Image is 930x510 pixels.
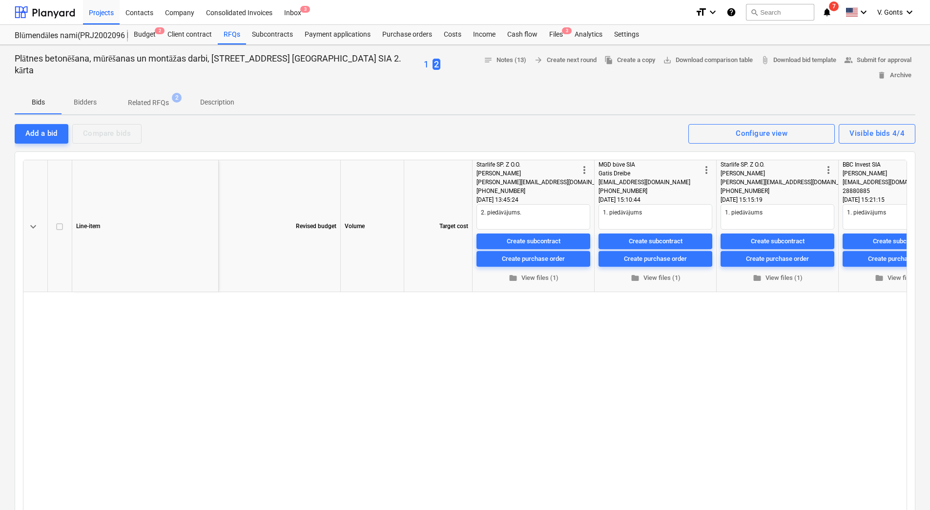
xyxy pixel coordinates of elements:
[600,53,659,68] button: Create a copy
[602,273,708,284] span: View files (1)
[877,70,911,81] span: Archive
[721,271,834,286] button: View files (1)
[433,58,440,71] button: 2
[128,25,162,44] div: Budget
[849,127,905,140] div: Visible bids 4/4
[599,179,690,186] span: [EMAIL_ADDRESS][DOMAIN_NAME]
[701,164,712,176] span: more_vert
[424,58,429,71] button: 1
[476,179,613,186] span: [PERSON_NAME][EMAIL_ADDRESS][DOMAIN_NAME]
[721,195,834,204] div: [DATE] 15:15:19
[476,271,590,286] button: View files (1)
[200,97,234,107] p: Description
[757,53,840,68] a: Download bid template
[299,25,376,44] a: Payment applications
[599,169,701,178] div: Gatis Dreibe
[155,27,165,34] span: 2
[724,273,830,284] span: View files (1)
[873,68,915,83] button: Archive
[721,179,857,186] span: [PERSON_NAME][EMAIL_ADDRESS][DOMAIN_NAME]
[162,25,218,44] a: Client contract
[218,25,246,44] a: RFQs
[72,160,219,292] div: Line-item
[659,53,757,68] a: Download comparison table
[507,235,560,247] div: Create subcontract
[501,25,543,44] a: Cash flow
[534,56,543,64] span: arrow_forward
[875,274,884,282] span: folder
[599,187,701,195] div: [PHONE_NUMBER]
[172,93,182,103] span: 2
[219,160,341,292] div: Revised budget
[438,25,467,44] a: Costs
[433,59,440,70] span: 2
[128,98,169,108] p: Related RFQs
[629,235,682,247] div: Create subcontract
[599,251,712,267] button: Create purchase order
[881,463,930,510] iframe: Chat Widget
[823,164,834,176] span: more_vert
[721,160,823,169] div: Starlife SP. Z O.O.
[15,31,116,41] div: Blūmendāles nami(PRJ2002096 Prūšu 3 kārta) - 2601984
[530,53,600,68] button: Create next round
[721,204,834,230] textarea: 1. piedāvāums
[73,97,97,107] p: Bidders
[753,274,762,282] span: folder
[721,234,834,249] button: Create subcontract
[604,56,613,64] span: file_copy
[476,204,590,230] textarea: 2. piedāvājums.
[300,6,310,13] span: 3
[484,56,493,64] span: notes
[873,235,927,247] div: Create subcontract
[25,127,58,140] div: Add a bid
[839,124,915,144] button: Visible bids 4/4
[534,55,597,66] span: Create next round
[721,169,823,178] div: [PERSON_NAME]
[599,195,712,204] div: [DATE] 15:10:44
[844,56,853,64] span: people_alt
[15,53,420,76] p: Plātnes betonēšana, mūrēšanas un montāžas darbi, [STREET_ADDRESS] [GEOGRAPHIC_DATA] SIA 2. kārta
[480,273,586,284] span: View files (1)
[480,53,530,68] button: Notes (13)
[15,124,68,144] button: Add a bid
[476,234,590,249] button: Create subcontract
[608,25,645,44] a: Settings
[604,55,655,66] span: Create a copy
[599,271,712,286] button: View files (1)
[761,56,769,64] span: attach_file
[840,53,915,68] button: Submit for approval
[476,160,579,169] div: Starlife SP. Z O.O.
[476,187,579,195] div: [PHONE_NUMBER]
[761,55,836,66] span: Download bid template
[877,71,886,80] span: delete
[502,253,565,264] div: Create purchase order
[746,253,809,264] div: Create purchase order
[736,127,787,140] div: Configure view
[467,25,501,44] a: Income
[376,25,438,44] a: Purchase orders
[476,251,590,267] button: Create purchase order
[404,160,473,292] div: Target cost
[579,164,590,176] span: more_vert
[543,25,569,44] a: Files3
[543,25,569,44] div: Files
[751,235,805,247] div: Create subcontract
[663,56,672,64] span: save_alt
[246,25,299,44] a: Subcontracts
[569,25,608,44] a: Analytics
[476,195,590,204] div: [DATE] 13:45:24
[341,160,404,292] div: Volume
[484,55,526,66] span: Notes (13)
[476,169,579,178] div: [PERSON_NAME]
